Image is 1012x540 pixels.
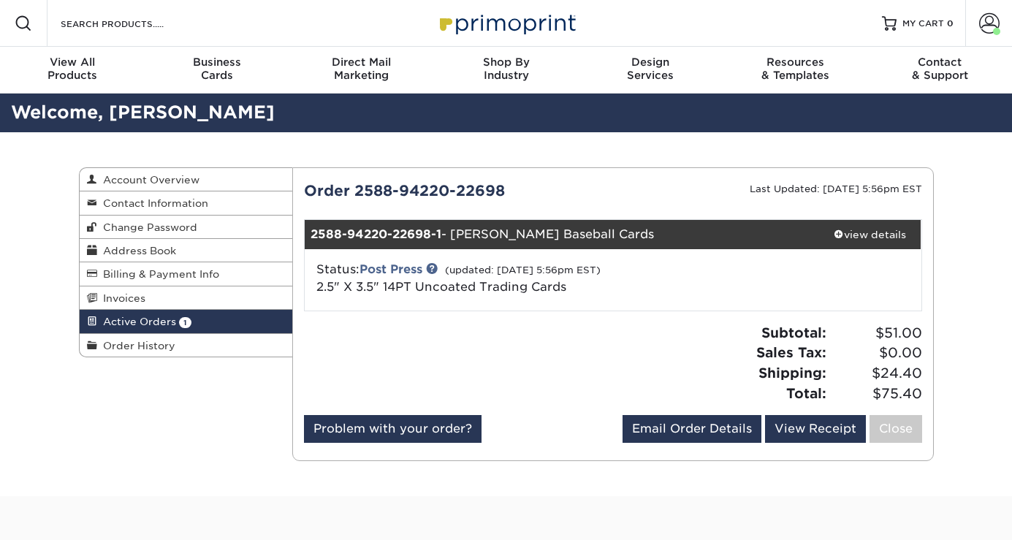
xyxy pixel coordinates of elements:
span: Design [578,56,723,69]
a: Contact& Support [867,47,1012,94]
div: Order 2588-94220-22698 [293,180,613,202]
div: Marketing [289,56,434,82]
a: Resources& Templates [723,47,867,94]
a: View Receipt [765,415,866,443]
a: Email Order Details [623,415,761,443]
span: MY CART [902,18,944,30]
strong: Total: [786,385,826,401]
span: Order History [97,340,175,351]
strong: Shipping: [758,365,826,381]
span: Billing & Payment Info [97,268,219,280]
div: Industry [434,56,579,82]
span: 0 [947,18,954,28]
span: Direct Mail [289,56,434,69]
span: Contact Information [97,197,208,209]
span: $24.40 [831,363,922,384]
div: & Templates [723,56,867,82]
a: Direct MailMarketing [289,47,434,94]
span: Shop By [434,56,579,69]
div: & Support [867,56,1012,82]
a: Shop ByIndustry [434,47,579,94]
span: 1 [179,317,191,328]
div: Status: [305,261,715,296]
a: Contact Information [80,191,293,215]
span: $0.00 [831,343,922,363]
div: Services [578,56,723,82]
span: Address Book [97,245,176,256]
a: Change Password [80,216,293,239]
a: Close [870,415,922,443]
span: $75.40 [831,384,922,404]
a: Problem with your order? [304,415,482,443]
a: Account Overview [80,168,293,191]
span: Invoices [97,292,145,304]
div: view details [818,227,921,242]
a: 2.5" X 3.5" 14PT Uncoated Trading Cards [316,280,566,294]
a: Order History [80,334,293,357]
span: Resources [723,56,867,69]
a: BusinessCards [145,47,289,94]
a: Post Press [359,262,422,276]
a: Invoices [80,286,293,310]
strong: 2588-94220-22698-1 [311,227,441,241]
a: DesignServices [578,47,723,94]
span: Business [145,56,289,69]
span: Active Orders [97,316,176,327]
a: Address Book [80,239,293,262]
small: Last Updated: [DATE] 5:56pm EST [750,183,922,194]
strong: Sales Tax: [756,344,826,360]
div: Cards [145,56,289,82]
a: Billing & Payment Info [80,262,293,286]
a: Active Orders 1 [80,310,293,333]
input: SEARCH PRODUCTS..... [59,15,202,32]
span: $51.00 [831,323,922,343]
span: Change Password [97,221,197,233]
small: (updated: [DATE] 5:56pm EST) [445,265,601,275]
div: - [PERSON_NAME] Baseball Cards [305,220,818,249]
span: Account Overview [97,174,199,186]
strong: Subtotal: [761,324,826,341]
span: Contact [867,56,1012,69]
a: view details [818,220,921,249]
img: Primoprint [433,7,579,39]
